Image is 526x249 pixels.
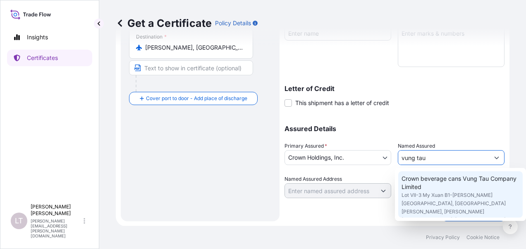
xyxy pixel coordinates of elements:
span: Lot VII-3 My Xuan B1-[PERSON_NAME][GEOGRAPHIC_DATA], [GEOGRAPHIC_DATA][PERSON_NAME], [PERSON_NAME... [402,191,519,224]
p: Policy Details [215,19,251,27]
span: Primary Assured [285,142,327,150]
button: Show suggestions [489,150,504,165]
button: Show suggestions [376,183,391,198]
div: Suggestions [398,171,523,227]
p: Assured Details [285,125,504,132]
span: Cover port to door - Add place of discharge [146,94,247,103]
p: Certificates [27,54,58,62]
label: Named Assured Address [285,175,342,183]
input: Assured Name [398,150,489,165]
p: Insights [27,33,48,41]
label: Named Assured [398,142,435,150]
span: Crown Holdings, Inc. [288,153,344,162]
p: Get a Certificate [116,17,212,30]
span: Crown beverage cans Vung Tau Company Limited [402,175,519,191]
p: [PERSON_NAME][EMAIL_ADDRESS][PERSON_NAME][DOMAIN_NAME] [31,218,82,238]
p: Cookie Notice [466,234,500,241]
input: Destination [145,43,243,52]
span: This shipment has a letter of credit [295,99,389,107]
input: Named Assured Address [285,183,376,198]
p: [PERSON_NAME] [PERSON_NAME] [31,204,82,217]
input: Text to appear on certificate [129,60,253,75]
p: Privacy Policy [426,234,460,241]
span: LT [15,217,23,225]
p: Letter of Credit [285,85,504,92]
